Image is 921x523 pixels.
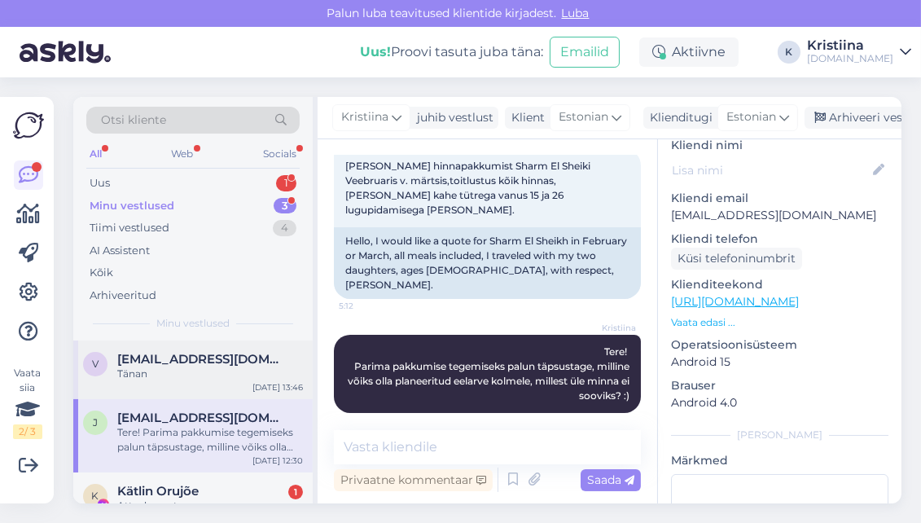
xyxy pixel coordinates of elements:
[575,322,636,334] span: Kristiina
[90,243,150,259] div: AI Assistent
[156,316,230,331] span: Minu vestlused
[671,294,799,309] a: [URL][DOMAIN_NAME]
[92,358,99,370] span: V
[13,110,44,141] img: Askly Logo
[559,108,608,126] span: Estonian
[90,288,156,304] div: Arhiveeritud
[341,108,388,126] span: Kristiina
[90,175,110,191] div: Uus
[671,137,888,154] p: Kliendi nimi
[86,143,105,165] div: All
[671,354,888,371] p: Android 15
[90,198,174,214] div: Minu vestlused
[360,44,391,59] b: Uus!
[575,414,636,426] span: 12:30
[93,416,98,429] span: j
[671,231,888,248] p: Kliendi telefon
[639,37,739,67] div: Aktiivne
[671,315,888,330] p: Vaata edasi ...
[671,248,802,270] div: Küsi telefoninumbrit
[671,336,888,354] p: Operatsioonisüsteem
[13,424,42,439] div: 2 / 3
[274,198,296,214] div: 3
[117,352,287,367] span: Vihmaru.merlin@gmail.com
[671,377,888,394] p: Brauser
[169,143,197,165] div: Web
[726,108,776,126] span: Estonian
[557,6,594,20] span: Luba
[672,161,870,179] input: Lisa nimi
[117,499,303,513] div: Attachment
[643,109,713,126] div: Klienditugi
[334,469,493,491] div: Privaatne kommentaar
[339,300,400,312] span: 5:12
[101,112,166,129] span: Otsi kliente
[117,484,199,499] span: Kätlin Orujõe
[671,428,888,442] div: [PERSON_NAME]
[117,425,303,455] div: Tere! Parima pakkumise tegemiseks palun täpsustage, milline võiks olla planeeritud eelarve kolmel...
[345,160,593,216] span: [PERSON_NAME] hinnapakkumist Sharm El Sheiki Veebruaris v. märtsis,toitlustus kõik hinnas,[PERSON...
[671,190,888,207] p: Kliendi email
[276,175,296,191] div: 1
[288,485,303,499] div: 1
[671,276,888,293] p: Klienditeekond
[587,472,634,487] span: Saada
[334,227,641,299] div: Hello, I would like a quote for Sharm El Sheikh in February or March, all meals included, I trave...
[92,490,99,502] span: K
[410,109,493,126] div: juhib vestlust
[252,455,303,467] div: [DATE] 12:30
[273,220,296,236] div: 4
[778,41,800,64] div: K
[671,452,888,469] p: Märkmed
[671,394,888,411] p: Android 4.0
[260,143,300,165] div: Socials
[117,367,303,381] div: Tänan
[505,109,545,126] div: Klient
[671,207,888,224] p: [EMAIL_ADDRESS][DOMAIN_NAME]
[360,42,543,62] div: Proovi tasuta juba täna:
[807,52,893,65] div: [DOMAIN_NAME]
[807,39,893,52] div: Kristiina
[90,220,169,236] div: Tiimi vestlused
[807,39,911,65] a: Kristiina[DOMAIN_NAME]
[13,366,42,439] div: Vaata siia
[117,411,287,425] span: jpwindorek@gmail.com
[252,381,303,393] div: [DATE] 13:46
[550,37,620,68] button: Emailid
[90,265,113,281] div: Kõik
